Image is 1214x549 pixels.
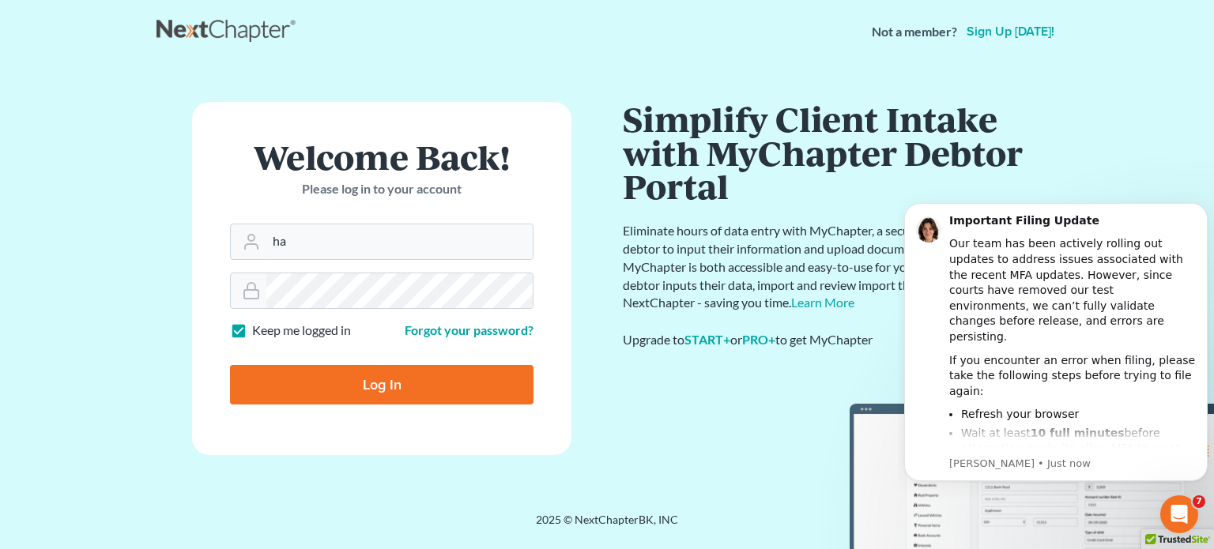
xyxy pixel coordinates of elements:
[623,331,1042,349] div: Upgrade to or to get MyChapter
[684,332,730,347] a: START+
[405,322,533,337] a: Forgot your password?
[1160,495,1198,533] iframe: Intercom live chat
[230,140,533,174] h1: Welcome Back!
[872,23,957,41] strong: Not a member?
[156,512,1058,540] div: 2025 © NextChapterBK, INC
[252,322,351,340] label: Keep me logged in
[230,180,533,198] p: Please log in to your account
[266,224,533,259] input: Email Address
[963,25,1058,38] a: Sign up [DATE]!
[623,102,1042,203] h1: Simplify Client Intake with MyChapter Debtor Portal
[623,222,1042,312] p: Eliminate hours of data entry with MyChapter, a secure online portal for your debtor to input the...
[230,365,533,404] input: Log In
[791,295,854,310] a: Learn More
[1193,495,1205,508] span: 7
[742,332,775,347] a: PRO+
[898,183,1214,541] iframe: Intercom notifications message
